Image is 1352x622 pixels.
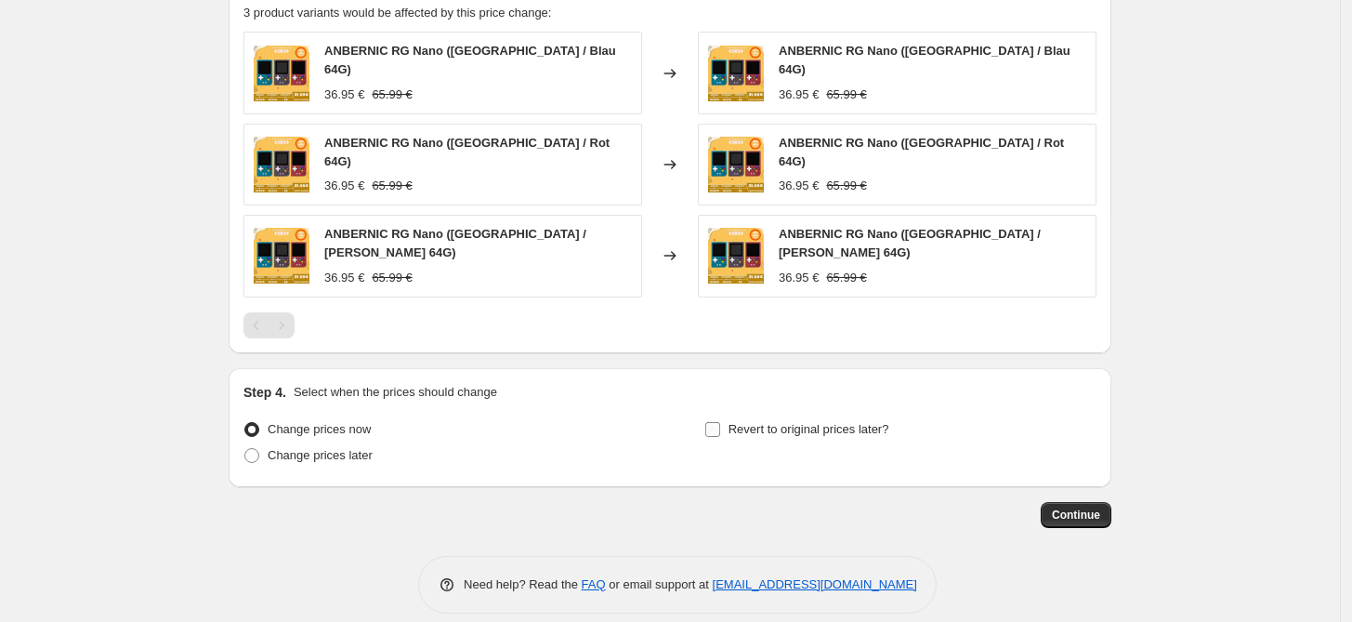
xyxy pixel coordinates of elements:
[779,86,819,104] div: 36.95 €
[779,269,819,287] div: 36.95 €
[254,228,309,284] img: nano_6cb77d1a-4907-46c3-8a8d-a62e91d25df4_80x.jpg
[779,177,819,195] div: 36.95 €
[324,269,364,287] div: 36.95 €
[372,177,412,195] strike: 65.99 €
[779,136,1064,168] span: ANBERNIC RG Nano ([GEOGRAPHIC_DATA] / Rot 64G)
[826,86,866,104] strike: 65.99 €
[268,422,371,436] span: Change prices now
[324,227,586,259] span: ANBERNIC RG Nano ([GEOGRAPHIC_DATA] / [PERSON_NAME] 64G)
[708,137,764,192] img: nano_6cb77d1a-4907-46c3-8a8d-a62e91d25df4_80x.jpg
[372,86,412,104] strike: 65.99 €
[779,227,1041,259] span: ANBERNIC RG Nano ([GEOGRAPHIC_DATA] / [PERSON_NAME] 64G)
[826,269,866,287] strike: 65.99 €
[582,577,606,591] a: FAQ
[324,86,364,104] div: 36.95 €
[713,577,917,591] a: [EMAIL_ADDRESS][DOMAIN_NAME]
[372,269,412,287] strike: 65.99 €
[826,177,866,195] strike: 65.99 €
[779,44,1070,76] span: ANBERNIC RG Nano ([GEOGRAPHIC_DATA] / Blau 64G)
[324,44,616,76] span: ANBERNIC RG Nano ([GEOGRAPHIC_DATA] / Blau 64G)
[254,46,309,101] img: nano_6cb77d1a-4907-46c3-8a8d-a62e91d25df4_80x.jpg
[708,228,764,284] img: nano_6cb77d1a-4907-46c3-8a8d-a62e91d25df4_80x.jpg
[243,383,286,402] h2: Step 4.
[1052,508,1100,523] span: Continue
[243,312,295,338] nav: Pagination
[606,577,713,591] span: or email support at
[729,422,889,436] span: Revert to original prices later?
[294,383,497,402] p: Select when the prices should change
[268,448,373,462] span: Change prices later
[1041,502,1111,528] button: Continue
[254,137,309,192] img: nano_6cb77d1a-4907-46c3-8a8d-a62e91d25df4_80x.jpg
[464,577,582,591] span: Need help? Read the
[243,6,551,20] span: 3 product variants would be affected by this price change:
[324,177,364,195] div: 36.95 €
[708,46,764,101] img: nano_6cb77d1a-4907-46c3-8a8d-a62e91d25df4_80x.jpg
[324,136,610,168] span: ANBERNIC RG Nano ([GEOGRAPHIC_DATA] / Rot 64G)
